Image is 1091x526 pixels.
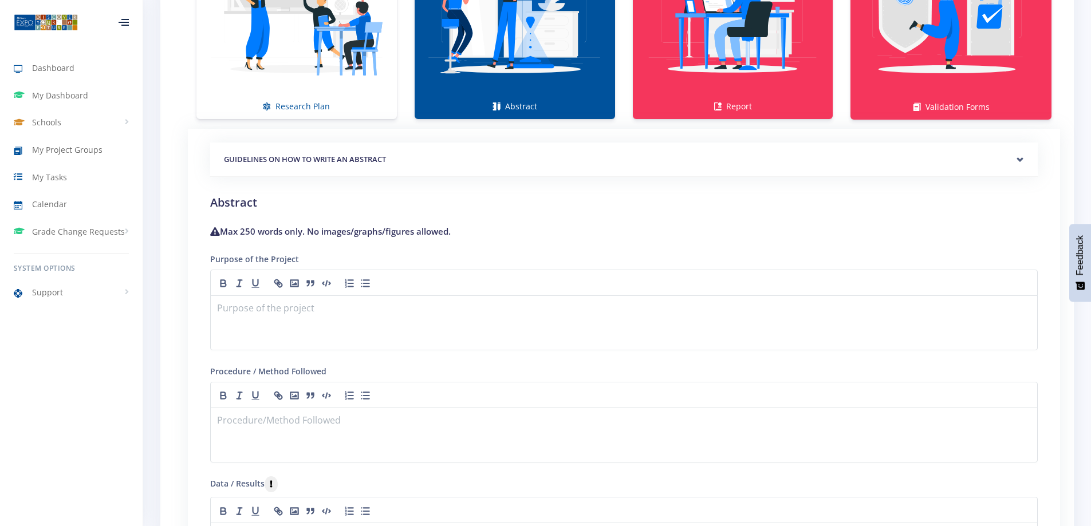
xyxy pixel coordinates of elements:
[210,253,299,265] label: Purpose of the Project
[32,62,74,74] span: Dashboard
[32,89,88,101] span: My Dashboard
[32,198,67,210] span: Calendar
[32,116,61,128] span: Schools
[14,263,129,274] h6: System Options
[14,13,78,31] img: ...
[210,225,1038,238] h4: Max 250 words only. No images/graphs/figures allowed.
[32,144,103,156] span: My Project Groups
[224,154,1024,165] h5: GUIDELINES ON HOW TO WRITE AN ABSTRACT
[32,226,125,238] span: Grade Change Requests
[265,476,278,492] button: Data / Results
[210,476,278,492] label: Data / Results
[1075,235,1085,275] span: Feedback
[1069,224,1091,302] button: Feedback - Show survey
[210,194,1038,211] h2: Abstract
[210,365,326,377] label: Procedure / Method Followed
[32,286,63,298] span: Support
[32,171,67,183] span: My Tasks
